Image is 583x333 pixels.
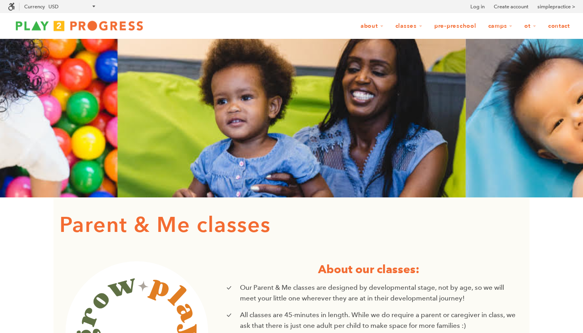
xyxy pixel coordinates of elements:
a: Contact [543,19,575,34]
strong: About our classes: [318,262,420,276]
p: Our Parent & Me classes are designed by developmental stage, not by age, so we will meet your lit... [240,282,518,304]
img: Play2Progress logo [8,18,151,34]
a: Pre-Preschool [429,19,481,34]
a: Classes [390,19,428,34]
p: All classes are 45-minutes in length. While we do require a parent or caregiver in class, we ask ... [240,310,518,331]
a: Camps [483,19,518,34]
h1: Parent & Me classes [59,209,524,241]
label: Currency [24,4,45,10]
a: Log in [470,3,485,11]
a: simplepractice > [537,3,575,11]
a: OT [519,19,541,34]
a: Create account [494,3,528,11]
a: About [355,19,389,34]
